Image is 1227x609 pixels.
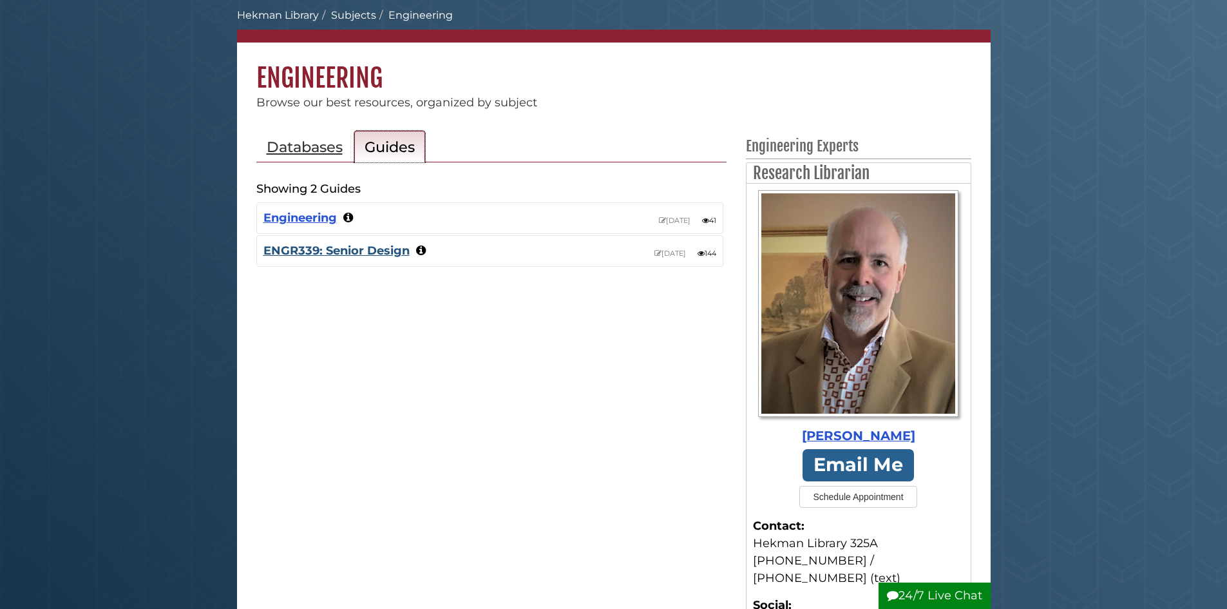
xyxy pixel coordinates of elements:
[746,137,971,159] h2: Engineering Experts
[331,9,376,21] a: Subjects
[263,244,410,258] a: ENGR339: Senior Design
[267,138,343,156] h2: Databases
[354,131,425,162] a: Guides
[753,535,964,552] div: Hekman Library 325A
[237,43,991,94] h1: Engineering
[365,138,415,156] h2: Guides
[758,190,959,418] img: Profile Photo
[654,249,686,258] span: Last update
[753,517,964,535] strong: Contact:
[237,8,991,43] nav: breadcrumb
[376,8,453,23] li: Engineering
[879,583,991,609] button: 24/7 Live Chat
[659,216,690,225] span: Last update
[237,94,991,111] div: Browse our best resources, organized by subject
[747,163,971,184] h2: Research Librarian
[753,552,964,587] div: [PHONE_NUMBER] / ‪[PHONE_NUMBER] (text)
[702,216,716,225] span: Number of visits this year
[263,211,337,225] a: Engineering
[753,427,964,446] div: [PERSON_NAME]
[237,9,319,21] a: Hekman Library
[753,190,964,446] a: Profile Photo [PERSON_NAME]
[256,182,361,196] h2: Showing 2 Guides
[803,449,915,481] a: Email Me
[256,131,353,162] a: Databases
[799,486,917,508] button: Schedule Appointment
[698,249,716,258] span: Number of visits this year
